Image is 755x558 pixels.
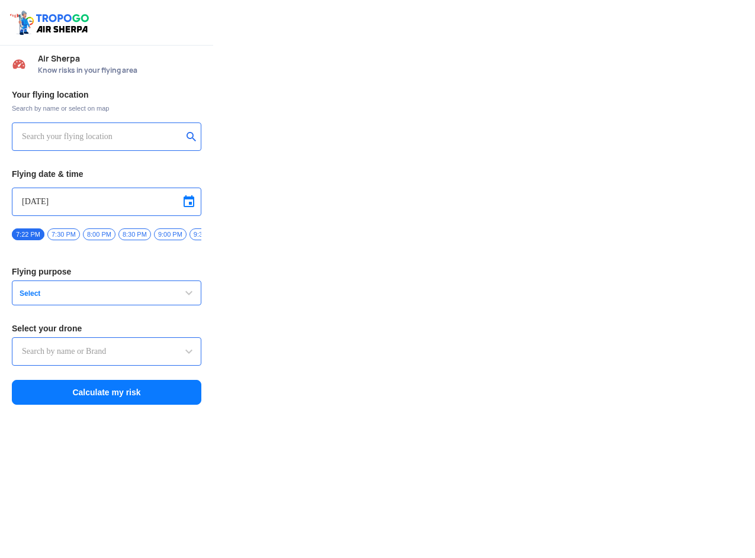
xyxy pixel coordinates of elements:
span: 9:00 PM [154,228,187,240]
img: Risk Scores [12,57,26,71]
span: Select [15,289,163,298]
input: Search by name or Brand [22,344,191,359]
span: 7:22 PM [12,228,44,240]
button: Calculate my risk [12,380,201,405]
span: Search by name or select on map [12,104,201,113]
img: ic_tgdronemaps.svg [9,9,93,36]
span: Know risks in your flying area [38,66,201,75]
button: Select [12,280,201,305]
span: 7:30 PM [47,228,80,240]
h3: Your flying location [12,91,201,99]
h3: Flying date & time [12,170,201,178]
span: 9:30 PM [189,228,222,240]
span: 8:00 PM [83,228,115,240]
input: Search your flying location [22,130,182,144]
h3: Select your drone [12,324,201,333]
input: Select Date [22,195,191,209]
span: Air Sherpa [38,54,201,63]
span: 8:30 PM [118,228,151,240]
h3: Flying purpose [12,267,201,276]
